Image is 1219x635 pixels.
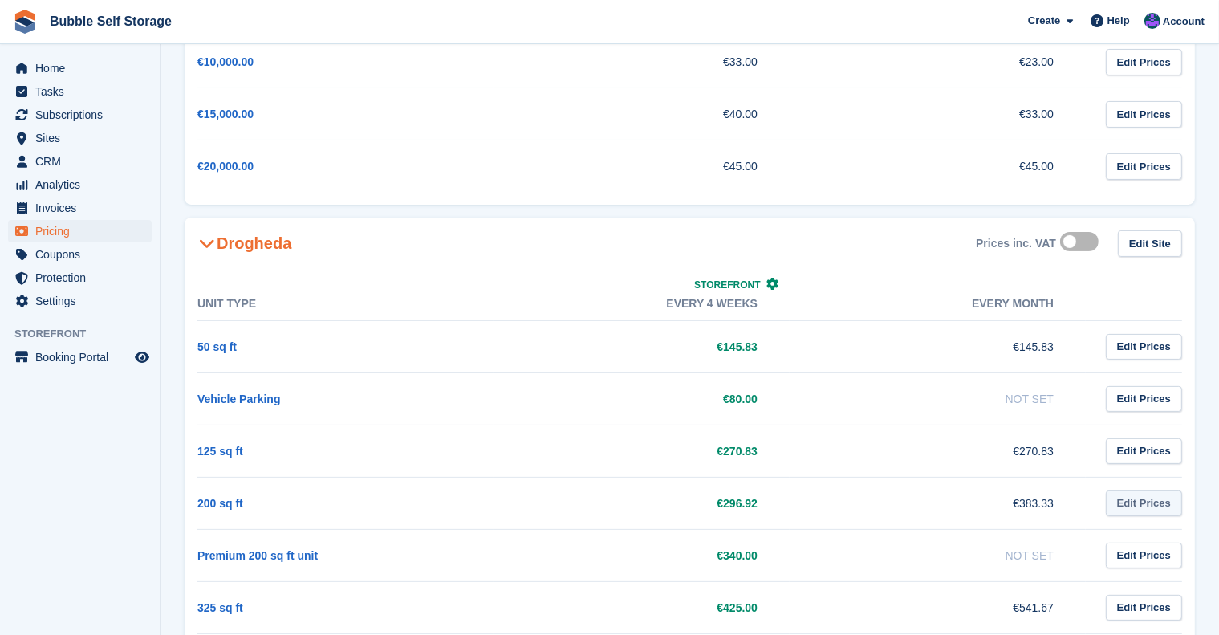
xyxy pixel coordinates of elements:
[35,243,132,266] span: Coupons
[790,36,1086,88] td: €23.00
[197,393,281,405] a: Vehicle Parking
[35,197,132,219] span: Invoices
[494,36,790,88] td: €33.00
[35,290,132,312] span: Settings
[1163,14,1205,30] span: Account
[494,88,790,140] td: €40.00
[1106,334,1182,360] a: Edit Prices
[132,348,152,367] a: Preview store
[976,237,1056,250] div: Prices inc. VAT
[494,581,790,633] td: €425.00
[1144,13,1160,29] img: Stuart Jackson
[790,529,1086,581] td: Not Set
[1106,386,1182,413] a: Edit Prices
[1106,153,1182,180] a: Edit Prices
[197,497,243,510] a: 200 sq ft
[197,601,243,614] a: 325 sq ft
[8,57,152,79] a: menu
[790,287,1086,321] th: Every month
[1106,49,1182,75] a: Edit Prices
[694,279,778,291] a: Storefront
[8,104,152,126] a: menu
[694,279,760,291] span: Storefront
[197,549,318,562] a: Premium 200 sq ft unit
[43,8,178,35] a: Bubble Self Storage
[35,127,132,149] span: Sites
[35,173,132,196] span: Analytics
[790,140,1086,193] td: €45.00
[8,267,152,289] a: menu
[1106,101,1182,128] a: Edit Prices
[494,287,790,321] th: Every 4 weeks
[494,372,790,425] td: €80.00
[1118,230,1182,257] a: Edit Site
[8,243,152,266] a: menu
[1106,543,1182,569] a: Edit Prices
[8,173,152,196] a: menu
[494,140,790,193] td: €45.00
[35,346,132,368] span: Booking Portal
[35,150,132,173] span: CRM
[197,340,237,353] a: 50 sq ft
[14,326,160,342] span: Storefront
[790,477,1086,529] td: €383.33
[197,108,254,120] a: €15,000.00
[494,529,790,581] td: €340.00
[790,88,1086,140] td: €33.00
[8,220,152,242] a: menu
[13,10,37,34] img: stora-icon-8386f47178a22dfd0bd8f6a31ec36ba5ce8667c1dd55bd0f319d3a0aa187defe.svg
[35,220,132,242] span: Pricing
[790,581,1086,633] td: €541.67
[8,127,152,149] a: menu
[1028,13,1060,29] span: Create
[8,290,152,312] a: menu
[35,104,132,126] span: Subscriptions
[8,197,152,219] a: menu
[1106,438,1182,465] a: Edit Prices
[35,267,132,289] span: Protection
[8,346,152,368] a: menu
[35,80,132,103] span: Tasks
[197,445,243,458] a: 125 sq ft
[35,57,132,79] span: Home
[197,234,291,253] h2: Drogheda
[790,320,1086,372] td: €145.83
[790,425,1086,477] td: €270.83
[197,160,254,173] a: €20,000.00
[8,80,152,103] a: menu
[1106,595,1182,621] a: Edit Prices
[1107,13,1130,29] span: Help
[494,425,790,477] td: €270.83
[790,372,1086,425] td: Not Set
[494,477,790,529] td: €296.92
[494,320,790,372] td: €145.83
[1106,490,1182,517] a: Edit Prices
[8,150,152,173] a: menu
[197,287,494,321] th: Unit Type
[197,55,254,68] a: €10,000.00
